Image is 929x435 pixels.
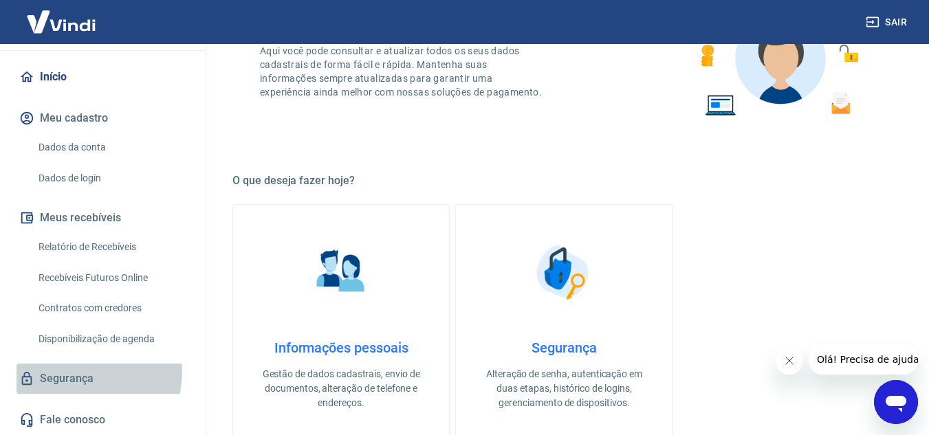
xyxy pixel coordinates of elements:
a: Recebíveis Futuros Online [33,264,189,292]
button: Sair [863,10,912,35]
iframe: Mensagem da empresa [809,344,918,375]
h5: O que deseja fazer hoje? [232,174,896,188]
button: Meus recebíveis [17,203,189,233]
a: Dados da conta [33,133,189,161]
p: Aqui você pode consultar e atualizar todos os seus dados cadastrais de forma fácil e rápida. Mant... [260,44,545,99]
p: Alteração de senha, autenticação em duas etapas, histórico de logins, gerenciamento de dispositivos. [478,367,650,410]
iframe: Fechar mensagem [776,347,803,375]
h4: Segurança [478,339,650,356]
img: Segurança [529,238,598,306]
a: Segurança [17,364,189,394]
a: Disponibilização de agenda [33,325,189,353]
iframe: Botão para abrir a janela de mensagens [874,380,918,424]
span: Olá! Precisa de ajuda? [8,10,116,21]
a: Dados de login [33,164,189,192]
img: Informações pessoais [307,238,375,306]
p: Gestão de dados cadastrais, envio de documentos, alteração de telefone e endereços. [255,367,427,410]
h4: Informações pessoais [255,339,427,356]
a: Fale conosco [17,405,189,435]
a: Contratos com credores [33,294,189,322]
a: Relatório de Recebíveis [33,233,189,261]
img: Vindi [17,1,106,43]
a: Início [17,62,189,92]
button: Meu cadastro [17,103,189,133]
